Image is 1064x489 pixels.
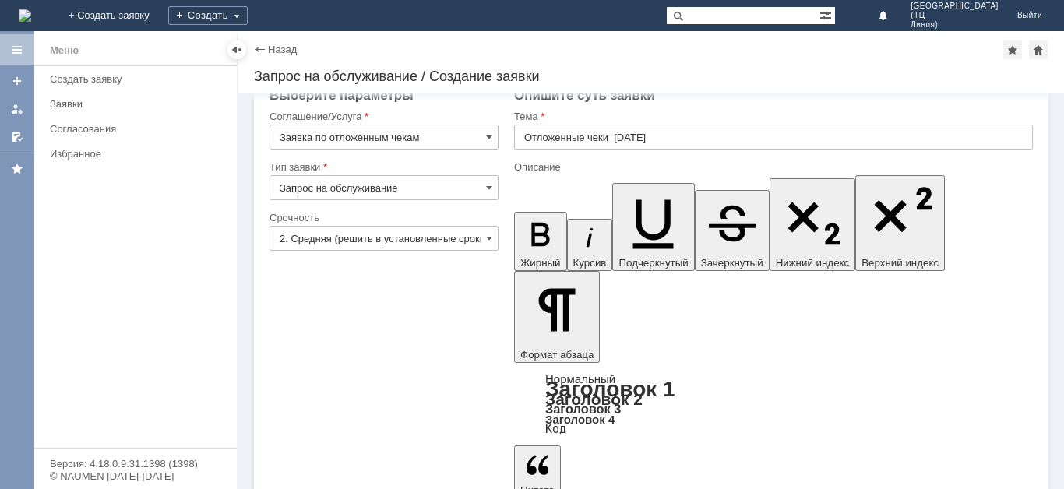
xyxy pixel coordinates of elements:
div: Создать заявку [50,73,227,85]
span: Расширенный поиск [819,7,835,22]
span: Линия) [911,20,999,30]
a: Заголовок 3 [545,402,621,416]
button: Формат абзаца [514,271,600,363]
span: [GEOGRAPHIC_DATA] [911,2,999,11]
img: logo [19,9,31,22]
a: Заявки [44,92,234,116]
div: Версия: 4.18.0.9.31.1398 (1398) [50,459,221,469]
div: Избранное [50,148,210,160]
div: © NAUMEN [DATE]-[DATE] [50,471,221,481]
a: Заголовок 1 [545,377,675,401]
a: Мои согласования [5,125,30,150]
span: Жирный [520,257,561,269]
span: Верхний индекс [861,257,939,269]
button: Подчеркнутый [612,183,694,271]
div: Соглашение/Услуга [270,111,495,121]
a: Код [545,422,566,436]
span: Формат абзаца [520,349,594,361]
a: Создать заявку [44,67,234,91]
div: Тема [514,111,1030,121]
div: Описание [514,162,1030,172]
a: Создать заявку [5,69,30,93]
span: Курсив [573,257,607,269]
a: Согласования [44,117,234,141]
div: Скрыть меню [227,40,246,59]
div: Срочность [270,213,495,223]
span: Выберите параметры [270,88,414,103]
div: Сделать домашней страницей [1029,40,1048,59]
button: Верхний индекс [855,175,945,271]
div: Заявки [50,98,227,110]
a: Заголовок 4 [545,413,615,426]
div: просьба удалить отложенные чеки [6,6,227,19]
a: Назад [268,44,297,55]
div: Меню [50,41,79,60]
span: Зачеркнутый [701,257,763,269]
button: Зачеркнутый [695,190,770,271]
span: Нижний индекс [776,257,850,269]
button: Жирный [514,212,567,271]
button: Нижний индекс [770,178,856,271]
div: Тип заявки [270,162,495,172]
div: Добавить в избранное [1003,40,1022,59]
span: (ТЦ [911,11,999,20]
div: Согласования [50,123,227,135]
button: Курсив [567,219,613,271]
a: Заголовок 2 [545,390,643,408]
span: Подчеркнутый [618,257,688,269]
a: Мои заявки [5,97,30,121]
div: Создать [168,6,248,25]
div: Запрос на обслуживание / Создание заявки [254,69,1048,84]
div: Формат абзаца [514,374,1033,434]
a: Перейти на домашнюю страницу [19,9,31,22]
a: Нормальный [545,372,615,385]
span: Опишите суть заявки [514,88,655,103]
